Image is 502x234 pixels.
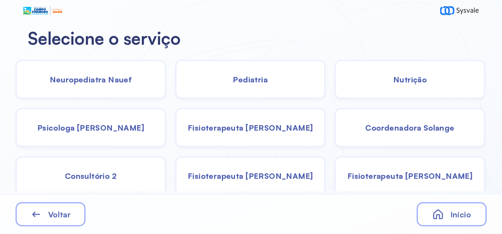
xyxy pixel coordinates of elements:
[23,6,62,15] img: Logotipo do estabelecimento
[28,28,474,49] h2: Selecione o serviço
[440,6,479,15] img: logo-sysvale.svg
[450,210,471,219] span: Início
[233,75,268,84] span: Pediatria
[365,123,454,133] span: Coordenadora Solange
[347,171,472,181] span: Fisioterapeuta [PERSON_NAME]
[65,171,117,181] span: Consultório 2
[50,75,132,84] span: Neuropediatra Nauef
[188,123,313,133] span: Fisioterapeuta [PERSON_NAME]
[48,210,71,219] span: Voltar
[37,123,144,133] span: Psicologa [PERSON_NAME]
[188,171,313,181] span: Fisioterapeuta [PERSON_NAME]
[393,75,427,84] span: Nutrição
